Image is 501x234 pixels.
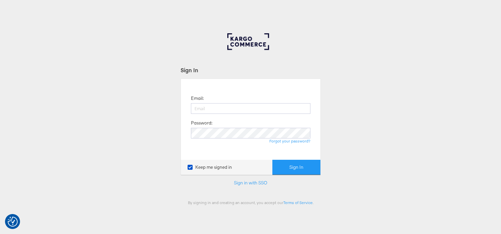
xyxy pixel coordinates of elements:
[272,160,320,175] button: Sign In
[191,120,212,126] label: Password:
[269,138,310,143] a: Forgot your password?
[181,66,321,74] div: Sign In
[191,103,310,114] input: Email
[234,180,267,186] a: Sign in with SSO
[8,217,18,227] button: Consent Preferences
[191,95,204,102] label: Email:
[8,217,18,227] img: Revisit consent button
[283,200,313,205] a: Terms of Service
[188,164,232,170] label: Keep me signed in
[181,200,321,205] div: By signing in and creating an account, you accept our .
